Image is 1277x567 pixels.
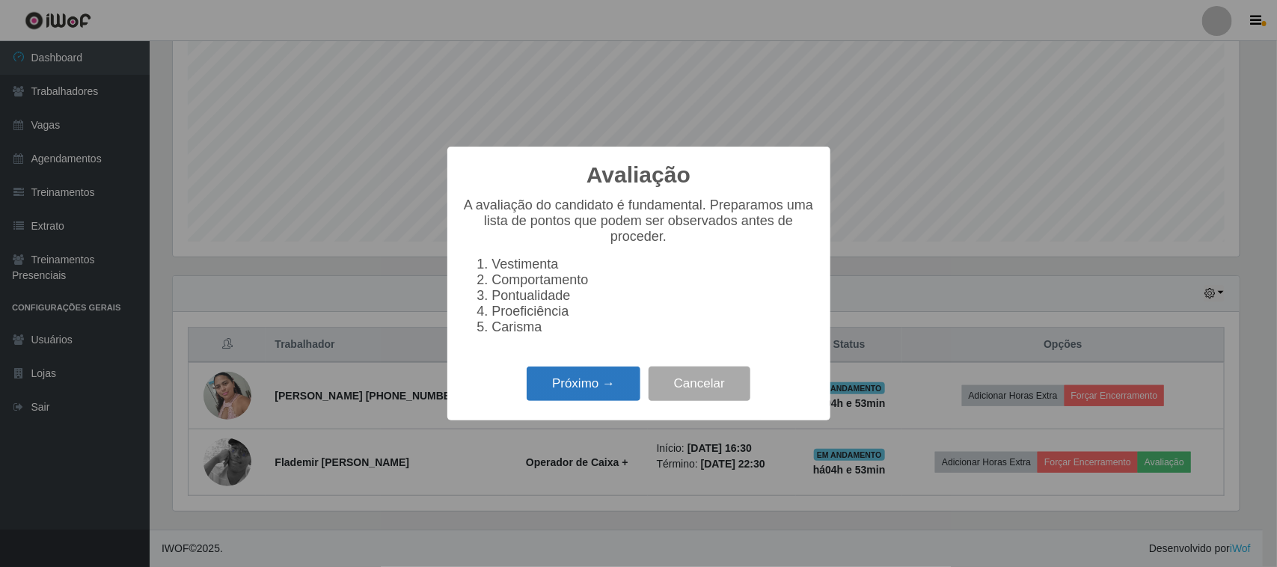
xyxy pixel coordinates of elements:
[492,304,815,319] li: Proeficiência
[462,197,815,245] p: A avaliação do candidato é fundamental. Preparamos uma lista de pontos que podem ser observados a...
[587,162,690,189] h2: Avaliação
[492,272,815,288] li: Comportamento
[527,367,640,402] button: Próximo →
[492,257,815,272] li: Vestimenta
[492,319,815,335] li: Carisma
[492,288,815,304] li: Pontualidade
[649,367,750,402] button: Cancelar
